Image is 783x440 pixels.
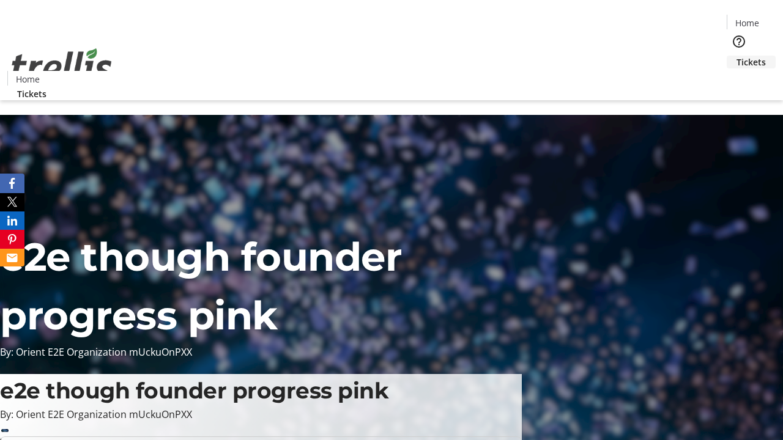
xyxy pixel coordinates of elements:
a: Tickets [7,87,56,100]
a: Home [8,73,47,86]
span: Home [16,73,40,86]
button: Help [727,29,751,54]
span: Tickets [737,56,766,68]
a: Home [727,16,766,29]
span: Home [735,16,759,29]
button: Cart [727,68,751,93]
img: Orient E2E Organization mUckuOnPXX's Logo [7,35,116,96]
span: Tickets [17,87,46,100]
a: Tickets [727,56,776,68]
